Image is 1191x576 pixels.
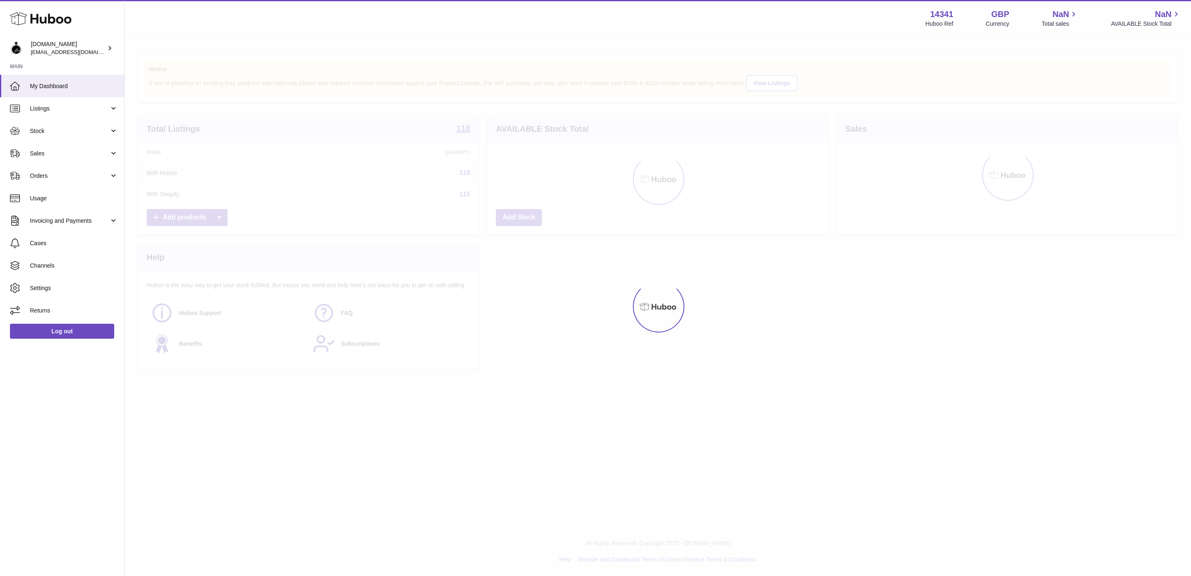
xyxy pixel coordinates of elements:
span: Total sales [1042,20,1078,28]
span: My Dashboard [30,82,118,90]
span: NaN [1052,9,1069,20]
span: Settings [30,284,118,292]
span: AVAILABLE Stock Total [1111,20,1181,28]
div: Huboo Ref [926,20,953,28]
span: [EMAIL_ADDRESS][DOMAIN_NAME] [31,49,122,55]
a: Log out [10,324,114,339]
span: NaN [1155,9,1171,20]
span: Sales [30,150,109,158]
span: Listings [30,105,109,113]
span: Usage [30,194,118,202]
img: internalAdmin-14341@internal.huboo.com [10,42,22,54]
strong: GBP [991,9,1009,20]
span: Stock [30,127,109,135]
span: Returns [30,307,118,315]
span: Cases [30,239,118,247]
a: NaN AVAILABLE Stock Total [1111,9,1181,28]
div: [DOMAIN_NAME] [31,40,105,56]
a: NaN Total sales [1042,9,1078,28]
div: Currency [986,20,1010,28]
span: Invoicing and Payments [30,217,109,225]
span: Channels [30,262,118,270]
span: Orders [30,172,109,180]
strong: 14341 [930,9,953,20]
